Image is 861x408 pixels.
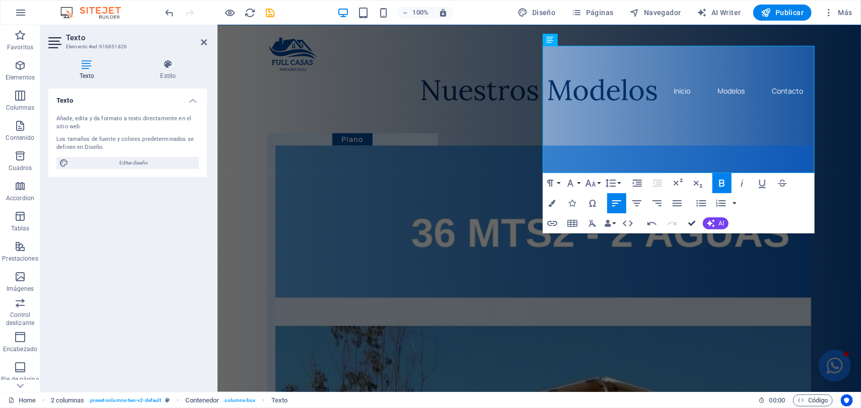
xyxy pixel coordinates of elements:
[703,217,729,229] button: AI
[518,8,556,18] span: Diseño
[601,324,633,357] button: Open chat window
[397,7,433,19] button: 100%
[8,394,36,406] a: Haz clic para cancelar la selección y doble clic para abrir páginas
[514,5,560,21] button: Diseño
[1,375,39,383] p: Pie de página
[56,135,199,152] div: Los tamaños de fuente y colores predeterminados se definen en Diseño.
[824,8,852,18] span: Más
[607,193,626,213] button: Align Left
[129,59,207,80] h4: Estilo
[264,7,276,19] button: save
[820,5,856,21] button: Más
[66,42,187,51] h3: Elemento #ed-916851826
[6,134,34,142] p: Contenido
[668,173,687,193] button: Superscript
[89,394,162,406] span: . preset-columns-two-v2-default
[6,73,35,81] p: Elementos
[563,213,582,233] button: Insert Table
[731,193,739,213] button: Ordered List
[798,394,828,406] span: Código
[71,157,196,169] span: Editar diseño
[543,213,562,233] button: Insert Link
[9,164,32,172] p: Cuadros
[48,89,207,107] h4: Texto
[543,193,562,213] button: Colors
[769,394,785,406] span: 00 00
[563,173,582,193] button: Font Family
[51,394,288,406] nav: breadcrumb
[627,193,647,213] button: Align Center
[603,213,617,233] button: Data Bindings
[753,5,812,21] button: Publicar
[7,43,33,51] p: Favoritos
[583,193,602,213] button: Special Characters
[683,213,702,233] button: Confirm (Ctrl+⏎)
[439,8,448,17] i: Al redimensionar, ajustar el nivel de zoom automáticamente para ajustarse al dispositivo elegido.
[48,59,129,80] h4: Texto
[688,173,707,193] button: Subscript
[572,8,614,18] span: Páginas
[628,173,647,193] button: Increase Indent
[56,115,199,131] div: Añade, edita y da formato a texto directamente en el sitio web.
[7,285,34,293] p: Imágenes
[412,7,428,19] h6: 100%
[271,394,288,406] span: Haz clic para seleccionar y doble clic para editar
[759,394,785,406] h6: Tiempo de la sesión
[58,7,133,19] img: Editor Logo
[563,193,582,213] button: Icons
[711,193,731,213] button: Ordered List
[6,194,34,202] p: Accordion
[648,193,667,213] button: Align Right
[66,33,207,42] h2: Texto
[186,394,220,406] span: Haz clic para seleccionar y doble clic para editar
[6,104,35,112] p: Columnas
[793,394,833,406] button: Código
[663,213,682,233] button: Redo (Ctrl+Shift+Z)
[223,394,255,406] span: . columns-box
[3,345,37,353] p: Encabezado
[583,213,602,233] button: Clear Formatting
[618,213,637,233] button: HTML
[693,5,745,21] button: AI Writer
[733,173,752,193] button: Italic (Ctrl+I)
[648,173,667,193] button: Decrease Indent
[56,157,199,169] button: Editar diseño
[697,8,741,18] span: AI Writer
[753,173,772,193] button: Underline (Ctrl+U)
[51,394,85,406] span: Haz clic para seleccionar y doble clic para editar
[265,7,276,19] i: Guardar (Ctrl+S)
[642,213,662,233] button: Undo (Ctrl+Z)
[719,220,725,226] span: AI
[761,8,804,18] span: Publicar
[712,173,732,193] button: Bold (Ctrl+B)
[224,7,236,19] button: Haz clic para salir del modo de previsualización y seguir editando
[692,193,711,213] button: Unordered List
[773,173,792,193] button: Strikethrough
[568,5,618,21] button: Páginas
[841,394,853,406] button: Usercentrics
[164,7,176,19] button: undo
[668,193,687,213] button: Align Justify
[164,7,176,19] i: Deshacer: Cambiar texto (Ctrl+Z)
[245,7,256,19] i: Volver a cargar página
[244,7,256,19] button: reload
[776,396,778,404] span: :
[543,173,562,193] button: Paragraph Format
[583,173,602,193] button: Font Size
[514,5,560,21] div: Diseño (Ctrl+Alt+Y)
[11,224,30,232] p: Tablas
[630,8,681,18] span: Navegador
[626,5,685,21] button: Navegador
[165,397,170,403] i: Este elemento es un preajuste personalizable
[2,255,38,263] p: Prestaciones
[603,173,622,193] button: Line Height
